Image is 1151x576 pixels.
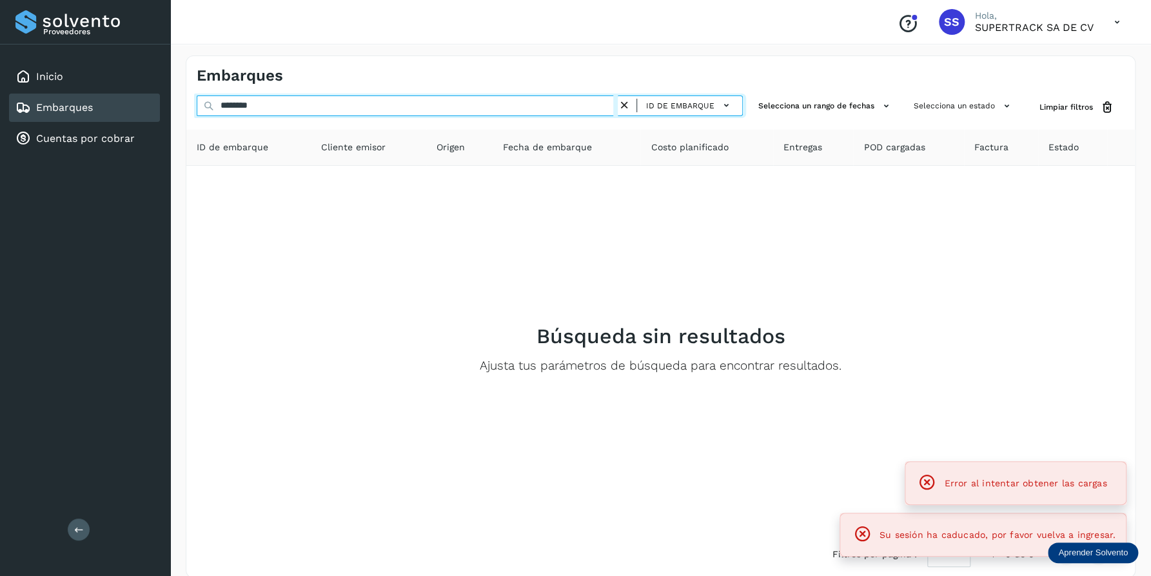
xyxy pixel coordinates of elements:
div: Cuentas por cobrar [9,124,160,153]
button: Selecciona un rango de fechas [753,95,898,117]
span: Origen [437,141,465,154]
div: Inicio [9,63,160,91]
span: Costo planificado [651,141,728,154]
div: Aprender Solvento [1048,542,1138,563]
span: Cliente emisor [321,141,386,154]
h2: Búsqueda sin resultados [536,324,785,348]
p: Ajusta tus parámetros de búsqueda para encontrar resultados. [480,359,841,373]
a: Cuentas por cobrar [36,132,135,144]
button: Limpiar filtros [1029,95,1125,119]
h4: Embarques [197,66,283,85]
span: Error al intentar obtener las cargas [944,478,1107,488]
span: ID de embarque [646,100,714,112]
span: ID de embarque [197,141,268,154]
span: POD cargadas [863,141,925,154]
span: Estado [1048,141,1079,154]
span: Limpiar filtros [1039,101,1093,113]
a: Embarques [36,101,93,114]
span: Su sesión ha caducado, por favor vuelva a ingresar. [880,530,1116,540]
p: Proveedores [43,27,155,36]
span: Factura [974,141,1008,154]
span: Fecha de embarque [503,141,592,154]
p: Aprender Solvento [1058,548,1128,558]
a: Inicio [36,70,63,83]
button: ID de embarque [642,96,737,115]
p: Hola, [975,10,1094,21]
span: Entregas [783,141,822,154]
span: Filtros por página : [832,548,917,561]
button: Selecciona un estado [909,95,1019,117]
p: SUPERTRACK SA DE CV [975,21,1094,34]
div: Embarques [9,94,160,122]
